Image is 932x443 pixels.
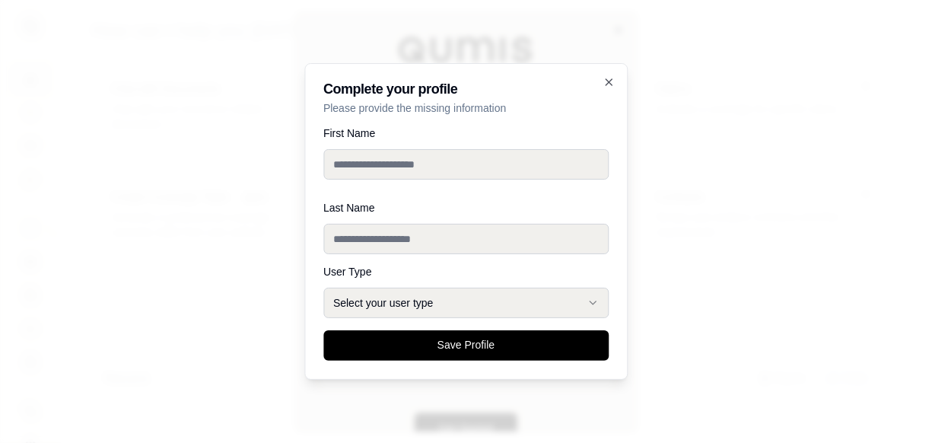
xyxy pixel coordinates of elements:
[323,330,609,361] button: Save Profile
[323,128,609,139] label: First Name
[323,266,609,277] label: User Type
[323,82,609,96] h2: Complete your profile
[323,202,609,213] label: Last Name
[323,100,609,116] p: Please provide the missing information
